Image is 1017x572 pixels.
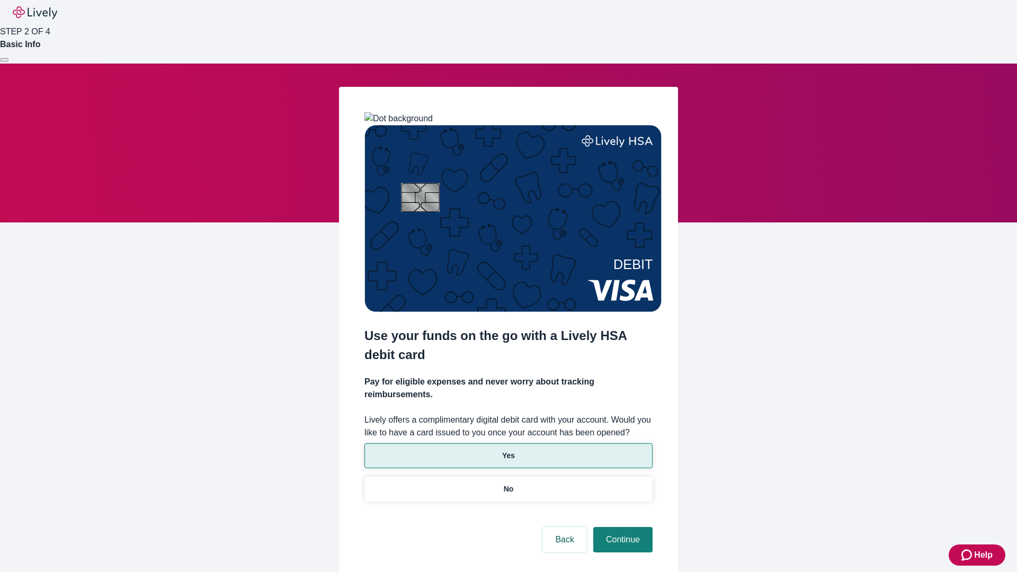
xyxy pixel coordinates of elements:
[364,125,662,312] img: Debit card
[974,549,993,561] span: Help
[504,484,514,495] p: No
[364,477,653,502] button: No
[364,443,653,468] button: Yes
[364,376,653,401] h4: Pay for eligible expenses and never worry about tracking reimbursements.
[542,527,587,552] button: Back
[961,549,974,561] svg: Zendesk support icon
[593,527,653,552] button: Continue
[364,112,433,125] img: Dot background
[13,6,57,19] img: Lively
[502,450,515,461] p: Yes
[364,326,653,364] h2: Use your funds on the go with a Lively HSA debit card
[364,414,653,439] label: Lively offers a complimentary digital debit card with your account. Would you like to have a card...
[949,544,1005,566] button: Zendesk support iconHelp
